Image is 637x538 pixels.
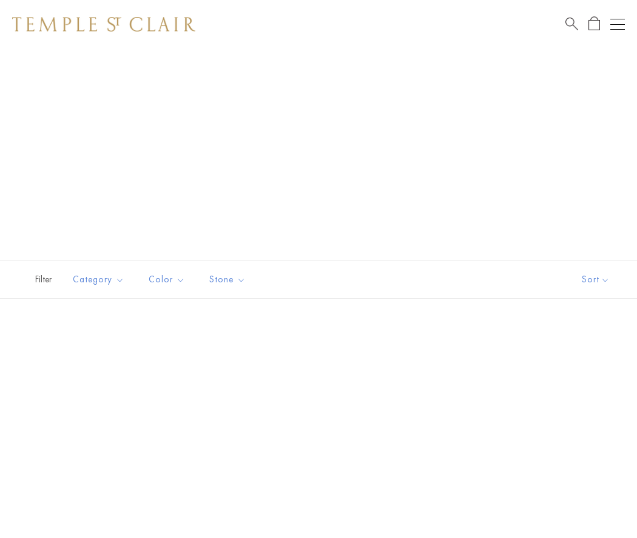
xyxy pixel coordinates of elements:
[200,266,255,293] button: Stone
[203,272,255,287] span: Stone
[12,17,195,32] img: Temple St. Clair
[588,16,600,32] a: Open Shopping Bag
[64,266,133,293] button: Category
[67,272,133,287] span: Category
[140,266,194,293] button: Color
[143,272,194,287] span: Color
[610,17,625,32] button: Open navigation
[565,16,578,32] a: Search
[554,261,637,298] button: Show sort by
